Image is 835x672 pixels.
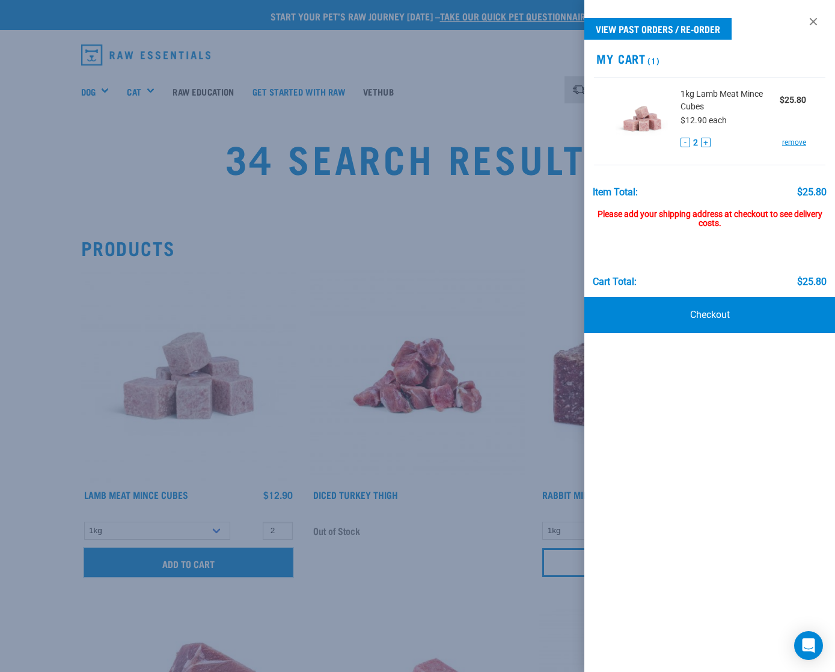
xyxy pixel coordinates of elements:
[701,138,711,147] button: +
[794,631,823,660] div: Open Intercom Messenger
[797,187,827,198] div: $25.80
[681,138,690,147] button: -
[646,58,659,63] span: (1)
[782,137,806,148] a: remove
[780,95,806,105] strong: $25.80
[681,115,727,125] span: $12.90 each
[797,276,827,287] div: $25.80
[693,136,698,149] span: 2
[584,18,732,40] a: View past orders / re-order
[681,88,780,113] span: 1kg Lamb Meat Mince Cubes
[584,297,835,333] a: Checkout
[593,276,637,287] div: Cart total:
[593,198,827,229] div: Please add your shipping address at checkout to see delivery costs.
[613,88,671,150] img: Lamb Meat Mince Cubes
[584,52,835,66] h2: My Cart
[593,187,638,198] div: Item Total:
